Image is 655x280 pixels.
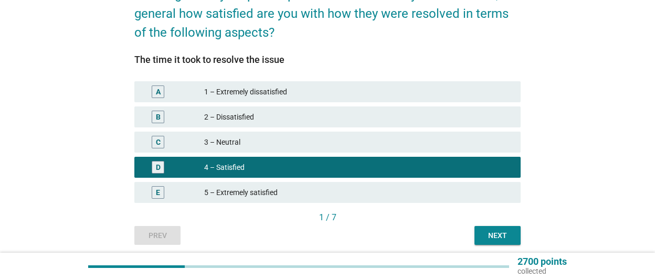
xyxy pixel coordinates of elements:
[483,230,512,241] div: Next
[204,136,512,148] div: 3 – Neutral
[517,257,567,266] p: 2700 points
[156,87,161,98] div: A
[204,161,512,174] div: 4 – Satisfied
[474,226,521,245] button: Next
[134,211,521,224] div: 1 / 7
[156,112,161,123] div: B
[134,52,521,67] div: The time it took to resolve the issue
[156,162,161,173] div: D
[517,266,567,276] p: collected
[156,187,160,198] div: E
[204,85,512,98] div: 1 – Extremely dissatisfied
[204,111,512,123] div: 2 – Dissatisfied
[156,137,161,148] div: C
[204,186,512,199] div: 5 – Extremely satisfied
